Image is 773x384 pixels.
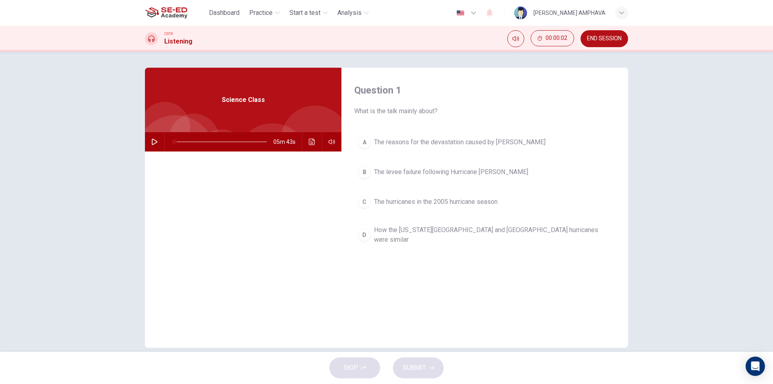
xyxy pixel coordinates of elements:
div: [PERSON_NAME] AMPHAVA [533,8,606,18]
span: The reasons for the devastation caused by [PERSON_NAME] [374,137,546,147]
span: CEFR [164,31,173,37]
h4: Question 1 [354,84,615,97]
span: The hurricanes in the 2005 hurricane season [374,197,498,207]
button: Practice [246,6,283,20]
div: Hide [531,30,574,47]
div: D [358,228,371,241]
img: Science Class [145,152,341,348]
img: SE-ED Academy logo [145,5,187,21]
div: Mute [507,30,524,47]
img: en [455,10,465,16]
button: END SESSION [581,30,628,47]
button: 00:00:02 [531,30,574,46]
div: A [358,136,371,149]
button: Start a test [286,6,331,20]
span: Start a test [289,8,320,18]
span: 00:00:02 [546,35,567,42]
span: Science Class [222,95,265,105]
span: Practice [249,8,273,18]
div: Open Intercom Messenger [746,357,765,376]
img: Profile picture [514,6,527,19]
span: How the [US_STATE][GEOGRAPHIC_DATA] and [GEOGRAPHIC_DATA] hurricanes were similar [374,225,612,245]
button: Click to see the audio transcription [306,132,318,152]
button: Dashboard [206,6,243,20]
button: CThe hurricanes in the 2005 hurricane season [354,192,615,212]
span: Analysis [337,8,362,18]
div: B [358,166,371,179]
span: What is the talk mainly about? [354,106,615,116]
h1: Listening [164,37,192,46]
span: 05m 43s [273,132,302,152]
span: END SESSION [587,35,622,42]
button: BThe levee failure following Hurricane [PERSON_NAME] [354,162,615,182]
button: DHow the [US_STATE][GEOGRAPHIC_DATA] and [GEOGRAPHIC_DATA] hurricanes were similar [354,222,615,248]
button: Analysis [334,6,372,20]
span: The levee failure following Hurricane [PERSON_NAME] [374,167,528,177]
a: SE-ED Academy logo [145,5,206,21]
button: AThe reasons for the devastation caused by [PERSON_NAME] [354,132,615,152]
div: C [358,195,371,208]
span: Dashboard [209,8,240,18]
